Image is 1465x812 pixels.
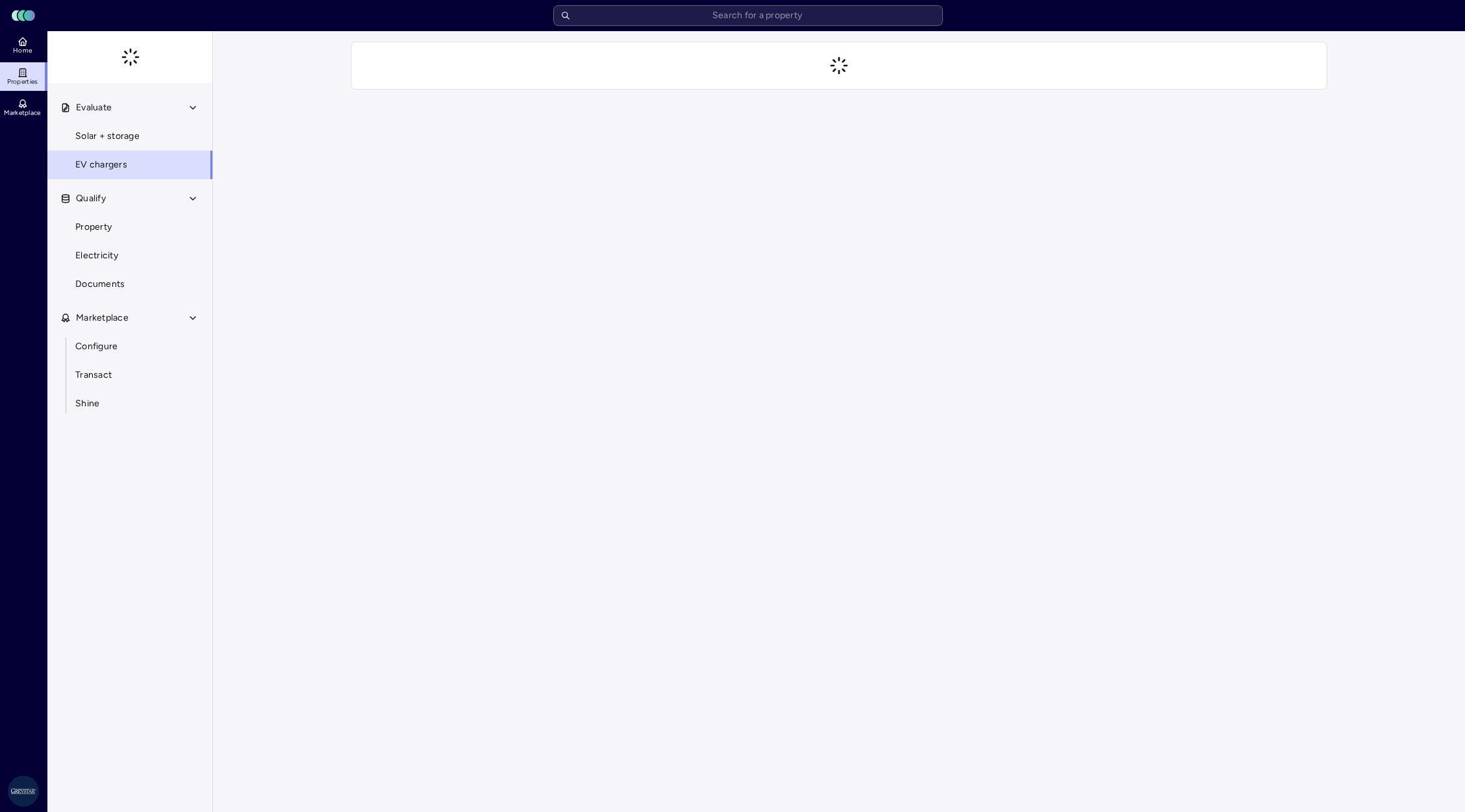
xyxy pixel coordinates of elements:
[47,184,214,213] button: Qualify
[76,101,112,115] span: Evaluate
[47,213,213,241] a: Property
[8,776,39,807] img: Greystar AS
[75,397,99,411] span: Shine
[76,191,106,206] span: Qualify
[75,339,118,354] span: Configure
[75,277,125,291] span: Documents
[47,151,213,179] a: EV chargers
[4,109,40,117] span: Marketplace
[553,5,943,26] input: Search for a property
[75,220,112,234] span: Property
[47,122,213,151] a: Solar + storage
[75,368,112,382] span: Transact
[47,304,214,332] button: Marketplace
[47,270,213,299] a: Documents
[75,158,127,172] span: EV chargers
[47,389,213,418] a: Shine
[76,311,129,325] span: Marketplace
[75,129,140,143] span: Solar + storage
[13,47,32,55] span: Home
[75,249,118,263] span: Electricity
[7,78,38,86] span: Properties
[47,332,213,361] a: Configure
[47,361,213,389] a: Transact
[47,93,214,122] button: Evaluate
[47,241,213,270] a: Electricity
